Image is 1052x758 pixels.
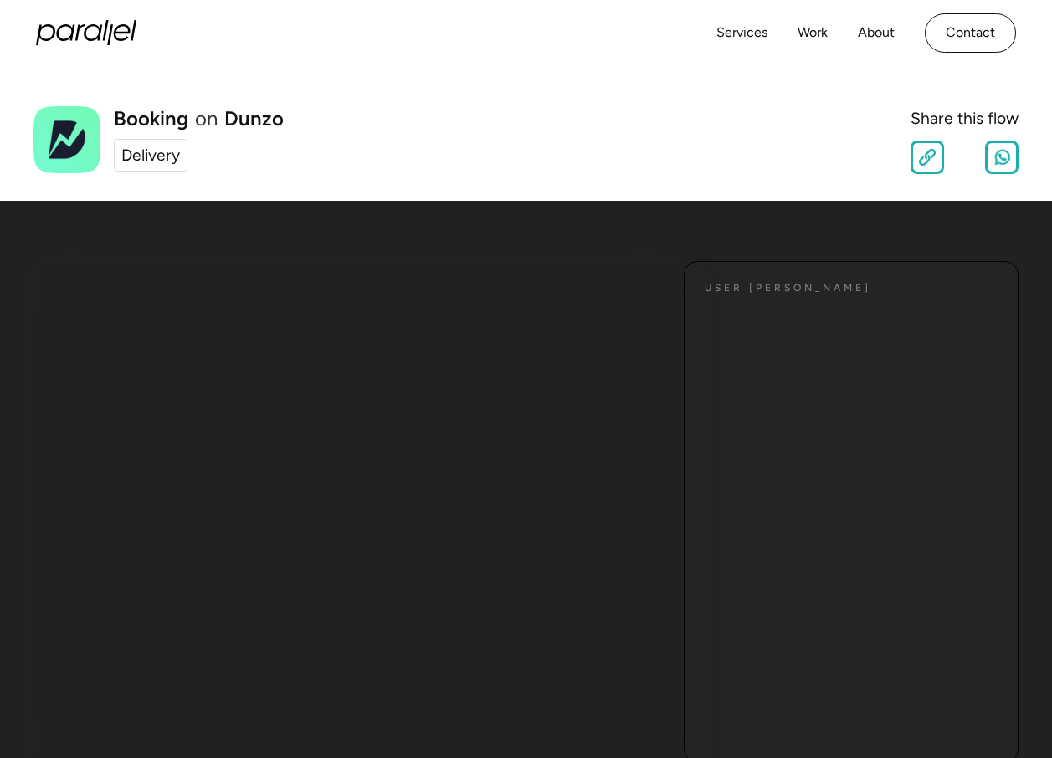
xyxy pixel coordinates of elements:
div: Delivery [121,143,180,167]
div: Share this flow [911,106,1019,131]
a: home [36,20,136,45]
h1: Booking [114,109,188,129]
a: Contact [925,13,1016,53]
a: Work [798,21,828,45]
a: Services [716,21,767,45]
div: on [195,109,218,129]
a: Dunzo [224,109,284,129]
a: Delivery [114,139,187,172]
a: About [858,21,895,45]
h4: User [PERSON_NAME] [705,282,871,294]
